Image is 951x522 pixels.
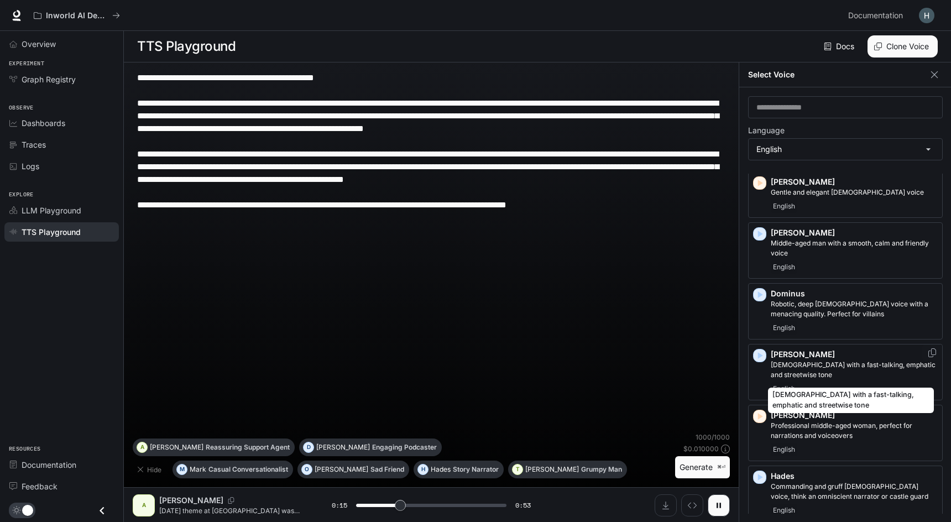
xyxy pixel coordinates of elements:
[768,388,934,413] div: [DEMOGRAPHIC_DATA] with a fast-talking, emphatic and streetwise tone
[22,74,76,85] span: Graph Registry
[771,349,938,360] p: [PERSON_NAME]
[525,466,579,473] p: [PERSON_NAME]
[299,439,442,456] button: D[PERSON_NAME]Engaging Podcaster
[4,70,119,89] a: Graph Registry
[771,504,797,517] span: English
[304,439,313,456] div: D
[927,348,938,357] button: Copy Voice ID
[771,227,938,238] p: [PERSON_NAME]
[771,260,797,274] span: English
[4,455,119,474] a: Documentation
[771,410,938,421] p: [PERSON_NAME]
[332,500,347,511] span: 0:15
[696,432,730,442] p: 1000 / 1000
[150,444,203,451] p: [PERSON_NAME]
[771,360,938,380] p: Male with a fast-talking, emphatic and streetwise tone
[771,176,938,187] p: [PERSON_NAME]
[177,461,187,478] div: M
[4,34,119,54] a: Overview
[22,139,46,150] span: Traces
[316,444,370,451] p: [PERSON_NAME]
[22,160,39,172] span: Logs
[370,466,404,473] p: Sad Friend
[844,4,911,27] a: Documentation
[581,466,622,473] p: Grumpy Man
[208,466,288,473] p: Casual Conversationalist
[717,464,725,471] p: ⌘⏎
[4,135,119,154] a: Traces
[206,444,290,451] p: Reassuring Support Agent
[822,35,859,58] a: Docs
[513,461,522,478] div: T
[771,299,938,319] p: Robotic, deep male voice with a menacing quality. Perfect for villains
[771,200,797,213] span: English
[4,156,119,176] a: Logs
[848,9,903,23] span: Documentation
[418,461,428,478] div: H
[771,288,938,299] p: Dominus
[46,11,108,20] p: Inworld AI Demos
[22,504,33,516] span: Dark mode toggle
[90,499,114,522] button: Close drawer
[748,127,785,134] p: Language
[916,4,938,27] button: User avatar
[137,35,236,58] h1: TTS Playground
[453,466,499,473] p: Story Narrator
[4,477,119,496] a: Feedback
[4,113,119,133] a: Dashboards
[297,461,409,478] button: O[PERSON_NAME]Sad Friend
[137,439,147,456] div: A
[135,497,153,514] div: A
[223,497,239,504] button: Copy Voice ID
[771,443,797,456] span: English
[771,321,797,335] span: English
[431,466,451,473] p: Hades
[515,500,531,511] span: 0:53
[159,506,305,515] p: [DATE] theme at [GEOGRAPHIC_DATA] was 'The Magic of Sound'. First, they went to the '[GEOGRAPHIC_...
[508,461,627,478] button: T[PERSON_NAME]Grumpy Man
[683,444,719,453] p: $ 0.010000
[771,187,938,197] p: Gentle and elegant female voice
[372,444,437,451] p: Engaging Podcaster
[22,459,76,471] span: Documentation
[771,482,938,502] p: Commanding and gruff male voice, think an omniscient narrator or castle guard
[655,494,677,516] button: Download audio
[681,494,703,516] button: Inspect
[4,201,119,220] a: LLM Playground
[22,38,56,50] span: Overview
[771,471,938,482] p: Hades
[315,466,368,473] p: [PERSON_NAME]
[22,205,81,216] span: LLM Playground
[29,4,125,27] button: All workspaces
[868,35,938,58] button: Clone Voice
[302,461,312,478] div: O
[173,461,293,478] button: MMarkCasual Conversationalist
[749,139,942,160] div: English
[159,495,223,506] p: [PERSON_NAME]
[414,461,504,478] button: HHadesStory Narrator
[771,238,938,258] p: Middle-aged man with a smooth, calm and friendly voice
[190,466,206,473] p: Mark
[22,481,58,492] span: Feedback
[919,8,934,23] img: User avatar
[4,222,119,242] a: TTS Playground
[133,461,168,478] button: Hide
[22,117,65,129] span: Dashboards
[771,421,938,441] p: Professional middle-aged woman, perfect for narrations and voiceovers
[133,439,295,456] button: A[PERSON_NAME]Reassuring Support Agent
[675,456,730,479] button: Generate⌘⏎
[22,226,81,238] span: TTS Playground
